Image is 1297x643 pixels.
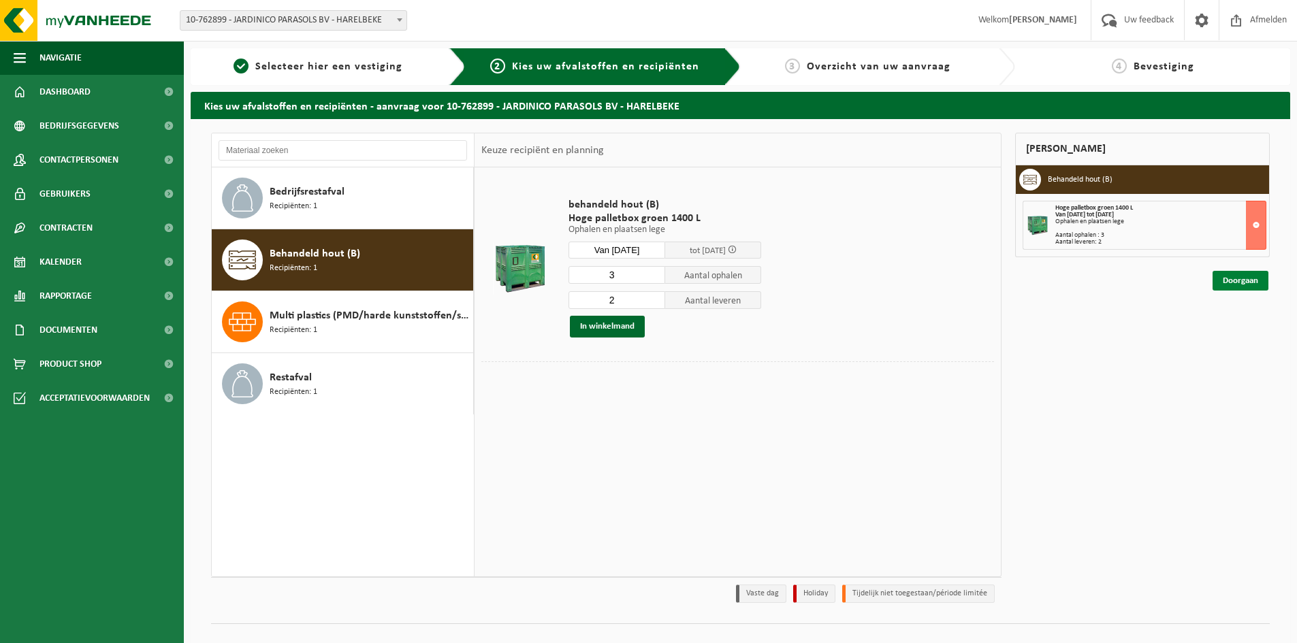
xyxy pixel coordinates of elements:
[270,308,470,324] span: Multi plastics (PMD/harde kunststoffen/spanbanden/EPS/folie naturel/folie gemengd)
[1055,211,1114,218] strong: Van [DATE] tot [DATE]
[39,109,119,143] span: Bedrijfsgegevens
[270,200,317,213] span: Recipiënten: 1
[219,140,467,161] input: Materiaal zoeken
[1213,271,1268,291] a: Doorgaan
[212,291,474,353] button: Multi plastics (PMD/harde kunststoffen/spanbanden/EPS/folie naturel/folie gemengd) Recipiënten: 1
[39,177,91,211] span: Gebruikers
[212,229,474,291] button: Behandeld hout (B) Recipiënten: 1
[270,324,317,337] span: Recipiënten: 1
[665,266,762,284] span: Aantal ophalen
[1055,218,1266,225] div: Ophalen en plaatsen lege
[39,143,118,177] span: Contactpersonen
[785,59,800,73] span: 3
[842,584,995,603] li: Tijdelijk niet toegestaan/période limitée
[690,246,726,255] span: tot [DATE]
[270,184,345,200] span: Bedrijfsrestafval
[270,262,317,275] span: Recipiënten: 1
[270,386,317,399] span: Recipiënten: 1
[1015,133,1270,165] div: [PERSON_NAME]
[39,211,93,245] span: Contracten
[39,313,97,347] span: Documenten
[1055,232,1266,239] div: Aantal ophalen : 3
[180,11,406,30] span: 10-762899 - JARDINICO PARASOLS BV - HARELBEKE
[736,584,786,603] li: Vaste dag
[39,347,101,381] span: Product Shop
[1112,59,1127,73] span: 4
[270,369,312,386] span: Restafval
[212,167,474,229] button: Bedrijfsrestafval Recipiënten: 1
[490,59,505,73] span: 2
[39,75,91,109] span: Dashboard
[1055,239,1266,246] div: Aantal leveren: 2
[191,92,1290,118] h2: Kies uw afvalstoffen en recipiënten - aanvraag voor 10-762899 - JARDINICO PARASOLS BV - HARELBEKE
[807,61,950,72] span: Overzicht van uw aanvraag
[665,291,762,309] span: Aantal leveren
[1009,15,1077,25] strong: [PERSON_NAME]
[569,242,665,259] input: Selecteer datum
[475,133,611,167] div: Keuze recipiënt en planning
[270,246,360,262] span: Behandeld hout (B)
[212,353,474,414] button: Restafval Recipiënten: 1
[255,61,402,72] span: Selecteer hier een vestiging
[39,245,82,279] span: Kalender
[1048,169,1112,191] h3: Behandeld hout (B)
[197,59,438,75] a: 1Selecteer hier een vestiging
[1134,61,1194,72] span: Bevestiging
[569,225,761,235] p: Ophalen en plaatsen lege
[569,198,761,212] span: behandeld hout (B)
[793,584,835,603] li: Holiday
[39,279,92,313] span: Rapportage
[234,59,249,73] span: 1
[39,381,150,415] span: Acceptatievoorwaarden
[39,41,82,75] span: Navigatie
[1055,204,1133,212] span: Hoge palletbox groen 1400 L
[569,212,761,225] span: Hoge palletbox groen 1400 L
[180,10,407,31] span: 10-762899 - JARDINICO PARASOLS BV - HARELBEKE
[512,61,699,72] span: Kies uw afvalstoffen en recipiënten
[570,316,645,337] button: In winkelmand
